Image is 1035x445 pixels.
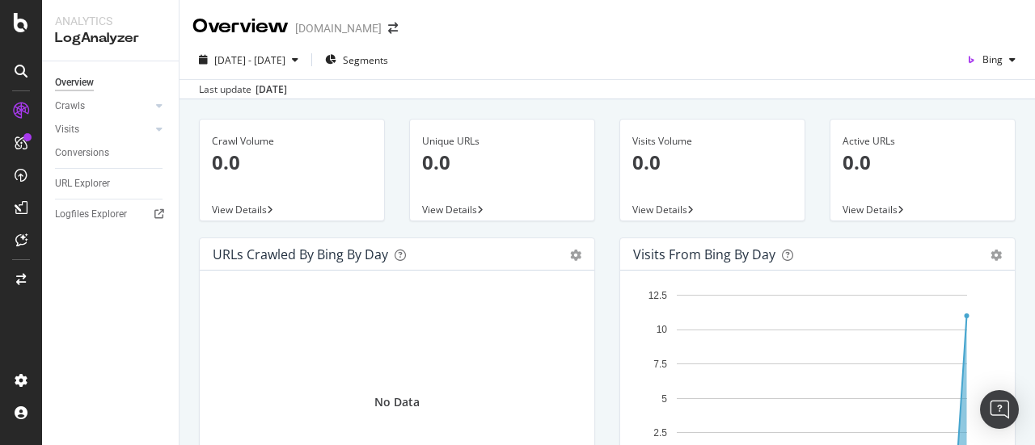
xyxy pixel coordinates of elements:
[55,175,110,192] div: URL Explorer
[388,23,398,34] div: arrow-right-arrow-left
[843,203,898,216] span: View Details
[55,98,85,115] div: Crawls
[214,53,285,67] span: [DATE] - [DATE]
[199,82,287,97] div: Last update
[422,134,582,149] div: Unique URLs
[212,149,372,176] p: 0.0
[632,149,792,176] p: 0.0
[653,427,667,439] text: 2.5
[991,250,1002,261] div: gear
[570,250,581,261] div: gear
[55,13,166,29] div: Analytics
[422,203,477,216] span: View Details
[55,206,167,223] a: Logfiles Explorer
[192,47,305,73] button: [DATE] - [DATE]
[843,134,1003,149] div: Active URLs
[55,98,151,115] a: Crawls
[633,246,775,262] div: Visits from Bing by day
[212,134,372,149] div: Crawl Volume
[55,121,79,138] div: Visits
[661,393,667,405] text: 5
[960,47,1022,73] button: Bing
[980,390,1019,429] div: Open Intercom Messenger
[422,149,582,176] p: 0.0
[843,149,1003,176] p: 0.0
[55,74,167,91] a: Overview
[319,47,395,73] button: Segments
[55,74,94,91] div: Overview
[343,53,388,67] span: Segments
[213,246,388,262] div: URLs Crawled by Bing by day
[256,82,287,97] div: [DATE]
[55,145,109,162] div: Conversions
[55,121,151,138] a: Visits
[982,52,1003,66] span: Bing
[55,175,167,192] a: URL Explorer
[55,206,127,223] div: Logfiles Explorer
[192,13,289,40] div: Overview
[648,290,668,301] text: 12.5
[212,203,267,216] span: View Details
[632,203,687,216] span: View Details
[374,394,420,410] div: No Data
[295,20,382,36] div: [DOMAIN_NAME]
[55,29,166,48] div: LogAnalyzer
[55,145,167,162] a: Conversions
[632,134,792,149] div: Visits Volume
[653,359,667,370] text: 7.5
[657,325,668,336] text: 10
